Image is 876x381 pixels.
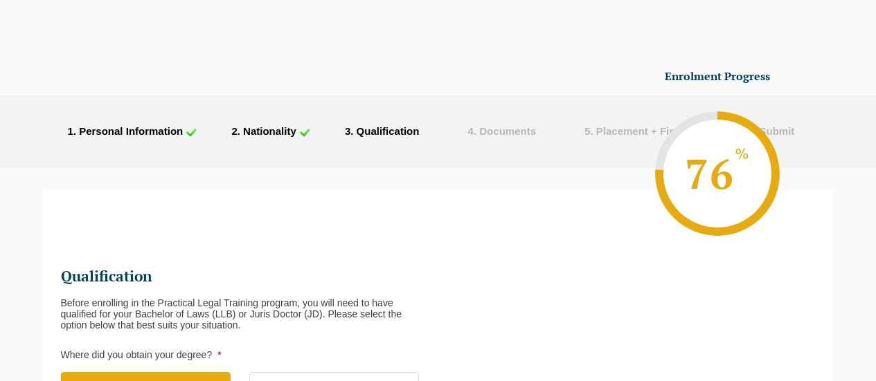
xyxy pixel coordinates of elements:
span: . Qualification [350,125,419,137]
span: . Personal Information [73,125,183,137]
span: 3 [345,125,350,137]
div: Before enrolling in the Practical Legal Training program, you will need to have qualified for you... [61,297,427,331]
img: check_icon [186,128,197,137]
span: 2 [231,125,237,137]
label: Where did you obtain your degree? [61,350,427,361]
span: . Nationality [238,125,296,137]
span: 1 [68,125,73,137]
span: 76 [683,146,752,201]
img: check_icon [299,128,310,137]
h2: Qualification [61,267,427,286]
